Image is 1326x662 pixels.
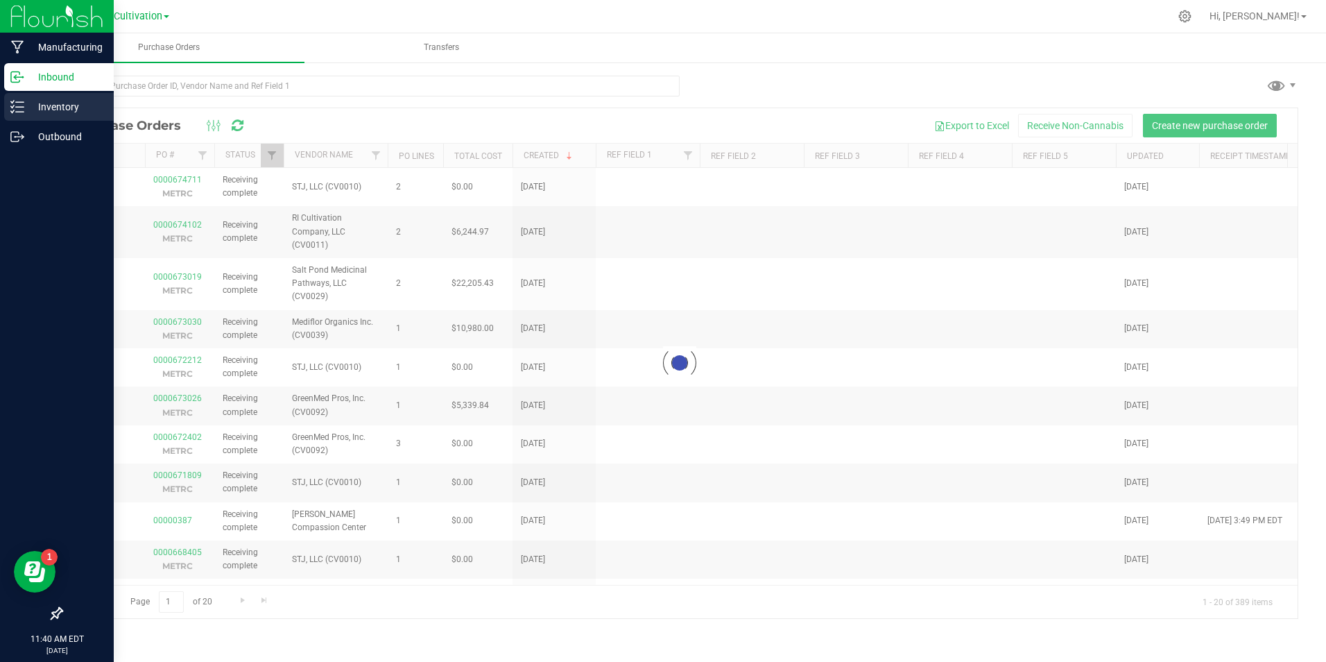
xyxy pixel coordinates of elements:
[24,99,107,115] p: Inventory
[10,130,24,144] inline-svg: Outbound
[24,39,107,56] p: Manufacturing
[24,128,107,145] p: Outbound
[6,645,107,656] p: [DATE]
[10,70,24,84] inline-svg: Inbound
[41,549,58,566] iframe: Resource center unread badge
[14,551,55,593] iframe: Resource center
[119,42,218,53] span: Purchase Orders
[6,633,107,645] p: 11:40 AM EDT
[33,33,304,62] a: Purchase Orders
[24,69,107,85] p: Inbound
[1176,10,1194,23] div: Manage settings
[10,40,24,54] inline-svg: Manufacturing
[114,10,162,22] span: Cultivation
[10,100,24,114] inline-svg: Inventory
[1209,10,1300,22] span: Hi, [PERSON_NAME]!
[306,33,577,62] a: Transfers
[61,76,680,96] input: Search Purchase Order ID, Vendor Name and Ref Field 1
[405,42,478,53] span: Transfers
